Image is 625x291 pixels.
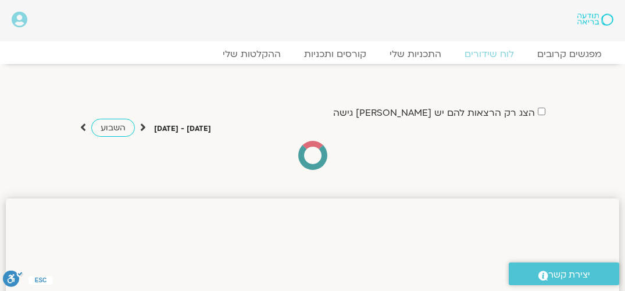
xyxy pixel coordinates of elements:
nav: Menu [12,48,613,60]
a: התכניות שלי [378,48,453,60]
p: [DATE] - [DATE] [154,123,211,135]
span: השבוע [101,122,126,133]
label: הצג רק הרצאות להם יש [PERSON_NAME] גישה [333,108,535,118]
a: ההקלטות שלי [211,48,292,60]
a: לוח שידורים [453,48,526,60]
a: יצירת קשר [509,262,619,285]
a: השבוע [91,119,135,137]
a: קורסים ותכניות [292,48,378,60]
a: מפגשים קרובים [526,48,613,60]
span: יצירת קשר [548,267,590,283]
